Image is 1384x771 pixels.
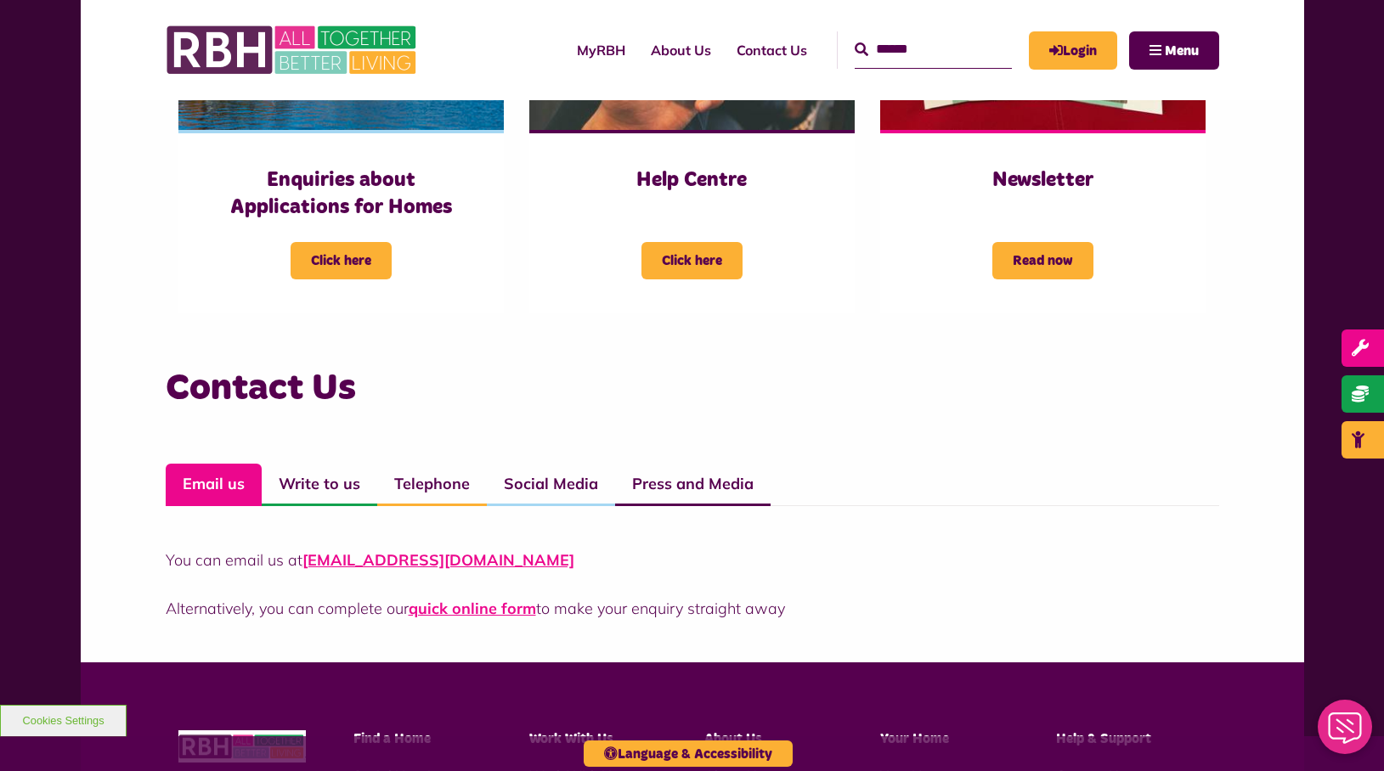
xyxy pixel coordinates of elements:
[529,732,613,746] span: Work With Us
[1129,31,1219,70] button: Navigation
[212,167,470,220] h3: Enquiries about Applications for Homes
[166,464,262,506] a: Email us
[166,549,1219,571] p: You can email us at
[1165,44,1199,58] span: Menu
[564,27,638,73] a: MyRBH
[178,730,306,763] img: RBH
[1056,732,1151,746] span: Help & Support
[641,242,743,279] span: Click here
[377,464,487,506] a: Telephone
[409,599,536,618] a: quick online form
[914,167,1172,194] h3: Newsletter
[262,464,377,506] a: Write to us
[855,31,1012,68] input: Search
[615,464,771,506] a: Press and Media
[1029,31,1117,70] a: MyRBH
[166,364,1219,413] h3: Contact Us
[638,27,724,73] a: About Us
[880,732,949,746] span: Your Home
[704,732,762,746] span: About Us
[992,242,1093,279] span: Read now
[302,550,574,570] a: [EMAIL_ADDRESS][DOMAIN_NAME]
[724,27,820,73] a: Contact Us
[1308,695,1384,771] iframe: Netcall Web Assistant for live chat
[563,167,821,194] h3: Help Centre
[353,732,431,746] span: Find a Home
[584,740,793,767] button: Language & Accessibility
[291,242,392,279] span: Click here
[487,464,615,506] a: Social Media
[166,597,1219,620] p: Alternatively, you can complete our to make your enquiry straight away
[166,17,421,83] img: RBH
